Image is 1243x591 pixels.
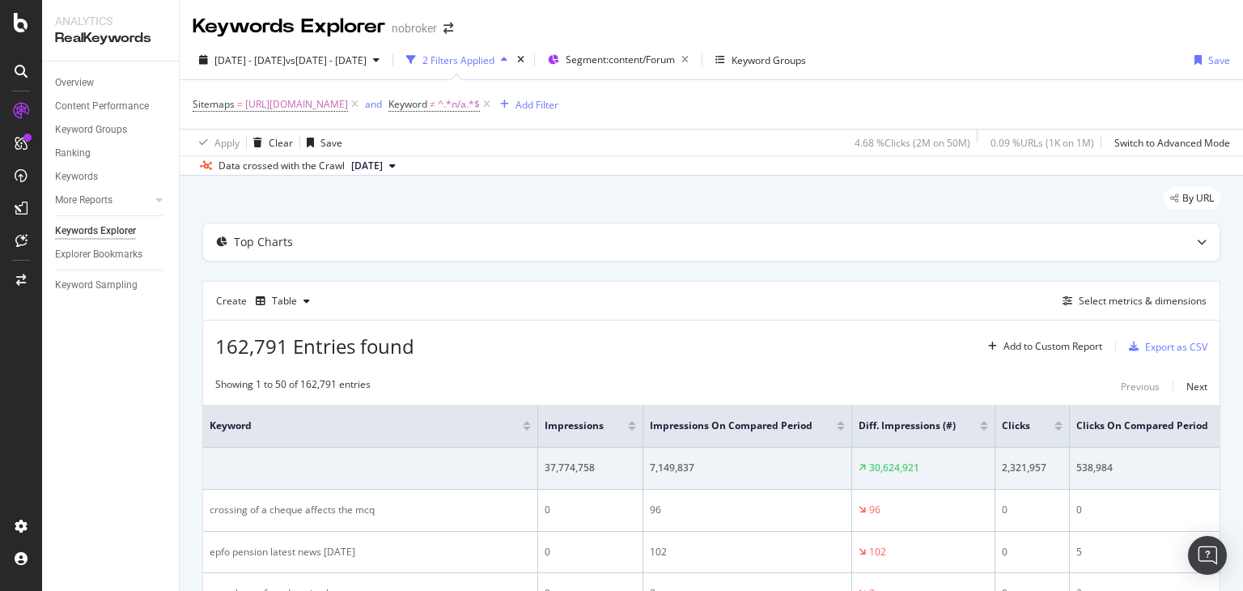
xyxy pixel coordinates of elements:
[210,503,531,517] div: crossing of a cheque affects the mcq
[982,334,1102,359] button: Add to Custom Report
[55,74,168,91] a: Overview
[214,53,286,67] span: [DATE] - [DATE]
[216,288,316,314] div: Create
[392,20,437,36] div: nobroker
[55,74,94,91] div: Overview
[1108,130,1230,155] button: Switch to Advanced Mode
[732,53,806,67] div: Keyword Groups
[1186,380,1207,393] div: Next
[1145,340,1207,354] div: Export as CSV
[422,53,494,67] div: 2 Filters Applied
[991,136,1094,150] div: 0.09 % URLs ( 1K on 1M )
[245,93,348,116] span: [URL][DOMAIN_NAME]
[365,97,382,111] div: and
[55,13,166,29] div: Analytics
[215,333,414,359] span: 162,791 Entries found
[210,419,498,433] span: Keyword
[247,130,293,155] button: Clear
[55,121,168,138] a: Keyword Groups
[566,53,675,66] span: Segment: content/Forum
[1079,294,1207,308] div: Select metrics & dimensions
[237,97,243,111] span: =
[1003,342,1102,351] div: Add to Custom Report
[1002,503,1063,517] div: 0
[345,156,402,176] button: [DATE]
[1076,419,1208,433] span: Clicks On Compared Period
[545,503,636,517] div: 0
[1164,187,1220,210] div: legacy label
[55,277,138,294] div: Keyword Sampling
[1076,503,1241,517] div: 0
[1182,193,1214,203] span: By URL
[650,545,845,559] div: 102
[210,545,531,559] div: epfo pension latest news [DATE]
[1122,334,1207,359] button: Export as CSV
[272,296,297,306] div: Table
[55,29,166,48] div: RealKeywords
[193,97,235,111] span: Sitemaps
[215,377,371,397] div: Showing 1 to 50 of 162,791 entries
[869,461,919,475] div: 30,624,921
[55,98,168,115] a: Content Performance
[1056,291,1207,311] button: Select metrics & dimensions
[1121,377,1160,397] button: Previous
[300,130,342,155] button: Save
[515,98,558,112] div: Add Filter
[1076,461,1241,475] div: 538,984
[1076,545,1241,559] div: 5
[55,192,112,209] div: More Reports
[1208,53,1230,67] div: Save
[214,136,240,150] div: Apply
[545,419,604,433] span: Impressions
[55,246,142,263] div: Explorer Bookmarks
[545,461,636,475] div: 37,774,758
[1002,419,1030,433] span: Clicks
[541,47,695,73] button: Segment:content/Forum
[709,47,812,73] button: Keyword Groups
[869,545,886,559] div: 102
[1188,47,1230,73] button: Save
[286,53,367,67] span: vs [DATE] - [DATE]
[388,97,427,111] span: Keyword
[430,97,435,111] span: ≠
[55,168,98,185] div: Keywords
[855,136,970,150] div: 4.68 % Clicks ( 2M on 50M )
[650,461,845,475] div: 7,149,837
[650,419,812,433] span: Impressions On Compared Period
[650,503,845,517] div: 96
[55,145,91,162] div: Ranking
[1188,536,1227,575] div: Open Intercom Messenger
[193,130,240,155] button: Apply
[1002,545,1063,559] div: 0
[1121,380,1160,393] div: Previous
[400,47,514,73] button: 2 Filters Applied
[365,96,382,112] button: and
[193,13,385,40] div: Keywords Explorer
[55,277,168,294] a: Keyword Sampling
[55,168,168,185] a: Keywords
[545,545,636,559] div: 0
[859,419,956,433] span: Diff. Impressions (#)
[514,52,528,68] div: times
[351,159,383,173] span: 2025 Apr. 7th
[1186,377,1207,397] button: Next
[193,47,386,73] button: [DATE] - [DATE]vs[DATE] - [DATE]
[55,246,168,263] a: Explorer Bookmarks
[218,159,345,173] div: Data crossed with the Crawl
[443,23,453,34] div: arrow-right-arrow-left
[320,136,342,150] div: Save
[494,95,558,114] button: Add Filter
[55,98,149,115] div: Content Performance
[234,234,293,250] div: Top Charts
[55,223,136,240] div: Keywords Explorer
[55,223,168,240] a: Keywords Explorer
[1002,461,1063,475] div: 2,321,957
[55,192,151,209] a: More Reports
[269,136,293,150] div: Clear
[1114,136,1230,150] div: Switch to Advanced Mode
[869,503,880,517] div: 96
[55,121,127,138] div: Keyword Groups
[249,288,316,314] button: Table
[55,145,168,162] a: Ranking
